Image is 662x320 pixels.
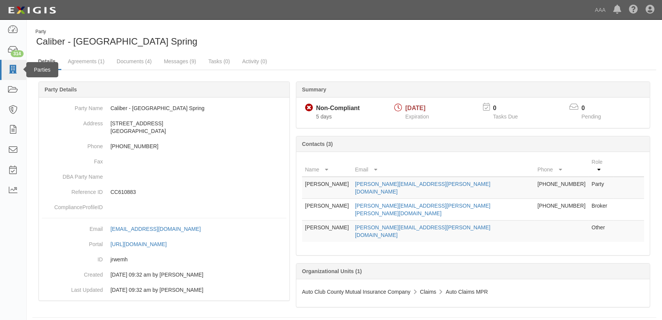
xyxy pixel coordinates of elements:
[158,54,202,69] a: Messages (9)
[302,199,352,221] td: [PERSON_NAME]
[588,155,614,177] th: Role
[534,199,588,221] td: [PHONE_NUMBER]
[45,86,77,93] b: Party Details
[42,101,103,112] dt: Party Name
[493,114,518,120] span: Tasks Due
[302,289,411,295] span: Auto Club County Mutual Insurance Company
[42,252,286,267] dd: jrwemh
[582,114,601,120] span: Pending
[111,54,157,69] a: Documents (4)
[42,101,286,116] dd: Caliber - [GEOGRAPHIC_DATA] Spring
[42,267,103,278] dt: Created
[110,241,175,247] a: [URL][DOMAIN_NAME]
[355,203,491,216] a: [PERSON_NAME][EMAIL_ADDRESS][PERSON_NAME][PERSON_NAME][DOMAIN_NAME]
[316,104,360,113] div: Non-Compliant
[302,268,362,274] b: Organizational Units (1)
[588,177,614,199] td: Party
[355,181,491,195] a: [PERSON_NAME][EMAIL_ADDRESS][PERSON_NAME][DOMAIN_NAME]
[26,62,58,77] div: Parties
[32,54,61,70] a: Details
[62,54,110,69] a: Agreements (1)
[405,114,429,120] span: Expiration
[203,54,236,69] a: Tasks (0)
[42,139,103,150] dt: Phone
[42,184,103,196] dt: Reference ID
[42,116,286,139] dd: [STREET_ADDRESS] [GEOGRAPHIC_DATA]
[42,252,103,263] dt: ID
[36,36,197,46] span: Caliber - [GEOGRAPHIC_DATA] Spring
[110,225,201,233] div: [EMAIL_ADDRESS][DOMAIN_NAME]
[42,169,103,181] dt: DBA Party Name
[302,155,352,177] th: Name
[42,282,103,294] dt: Last Updated
[446,289,488,295] span: Auto Claims MPR
[582,104,611,113] p: 0
[35,29,197,35] div: Party
[302,221,352,242] td: [PERSON_NAME]
[42,267,286,282] dd: 06/27/2024 09:32 am by Benjamin Tully
[493,104,527,113] p: 0
[6,3,58,17] img: logo-5460c22ac91f19d4615b14bd174203de0afe785f0fc80cf4dbbc73dc1793850b.png
[42,116,103,127] dt: Address
[110,226,209,232] a: [EMAIL_ADDRESS][DOMAIN_NAME]
[316,114,332,120] span: Since 10/01/2025
[110,188,286,196] p: CC610883
[302,86,326,93] b: Summary
[588,221,614,242] td: Other
[32,29,339,48] div: Caliber - China Spring
[420,289,437,295] span: Claims
[302,177,352,199] td: [PERSON_NAME]
[534,155,588,177] th: Phone
[305,104,313,112] i: Non-Compliant
[42,221,103,233] dt: Email
[42,154,103,165] dt: Fax
[591,2,609,18] a: AAA
[42,139,286,154] dd: [PHONE_NUMBER]
[352,155,534,177] th: Email
[405,105,425,111] span: [DATE]
[629,5,638,14] i: Help Center - Complianz
[237,54,273,69] a: Activity (0)
[42,282,286,298] dd: 06/27/2024 09:32 am by Benjamin Tully
[42,237,103,248] dt: Portal
[302,141,333,147] b: Contacts (3)
[588,199,614,221] td: Broker
[11,50,24,57] div: 314
[355,224,491,238] a: [PERSON_NAME][EMAIL_ADDRESS][PERSON_NAME][DOMAIN_NAME]
[42,200,103,211] dt: ComplianceProfileID
[534,177,588,199] td: [PHONE_NUMBER]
